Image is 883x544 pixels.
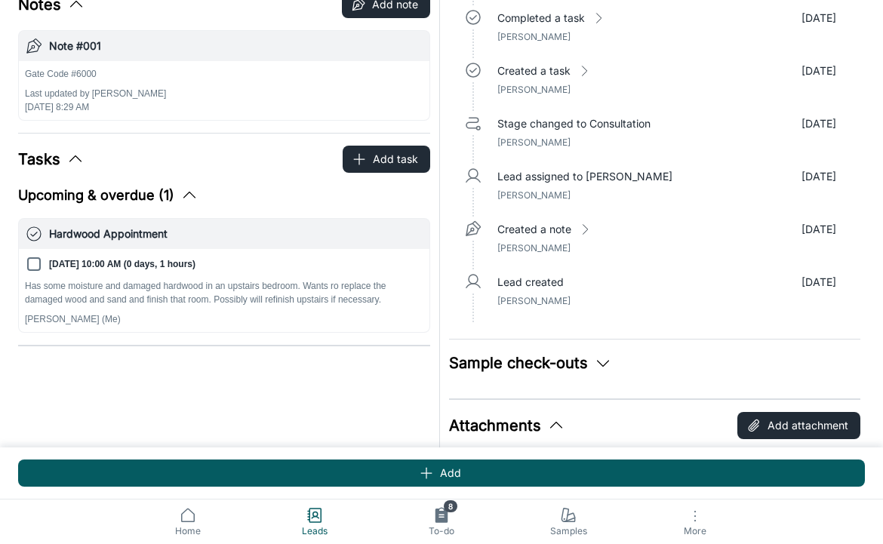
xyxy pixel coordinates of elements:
p: [DATE] [801,274,836,290]
button: Hardwood Appointment[DATE] 10:00 AM (0 days, 1 hours)Has some moisture and damaged hardwood in an... [19,219,429,332]
p: Created a task [497,63,571,79]
span: Samples [514,524,623,538]
p: Lead created [497,274,564,290]
p: [DATE] [801,10,836,26]
span: Leads [260,524,369,538]
p: [DATE] 10:00 AM (0 days, 1 hours) [49,257,195,271]
button: Add [18,459,865,487]
span: Home [134,524,242,538]
button: Attachments [449,414,565,437]
span: More [641,525,749,536]
span: 8 [444,500,457,512]
span: [PERSON_NAME] [497,242,571,254]
p: [DATE] [801,168,836,185]
a: 8To-do [378,499,505,544]
p: Gate Code #6000 [25,67,166,81]
button: More [632,499,758,544]
span: [PERSON_NAME] [497,84,571,95]
span: [PERSON_NAME] [497,189,571,201]
span: [PERSON_NAME] [497,31,571,42]
a: Leads [251,499,378,544]
p: Stage changed to Consultation [497,115,651,132]
span: [PERSON_NAME] [497,295,571,306]
p: Has some moisture and damaged hardwood in an upstairs bedroom. Wants ro replace the damaged wood ... [25,279,423,306]
button: Note #001Gate Code #6000Last updated by [PERSON_NAME][DATE] 8:29 AM [19,31,429,120]
p: [PERSON_NAME] (Me) [25,312,423,326]
span: To-do [387,524,496,538]
button: Tasks [18,148,85,171]
p: [DATE] [801,221,836,238]
a: Samples [505,499,632,544]
p: Created a note [497,221,571,238]
a: Home [125,499,251,544]
p: Lead assigned to [PERSON_NAME] [497,168,672,185]
button: Add attachment [737,412,860,439]
p: Completed a task [497,10,585,26]
p: [DATE] [801,115,836,132]
span: [PERSON_NAME] [497,137,571,148]
p: Last updated by [PERSON_NAME] [25,87,166,100]
h6: Note #001 [49,38,423,54]
p: [DATE] 8:29 AM [25,100,166,114]
button: Add task [343,146,430,173]
button: Upcoming & overdue (1) [18,185,198,206]
h6: Hardwood Appointment [49,226,423,242]
button: Sample check-outs [449,352,612,374]
p: [DATE] [801,63,836,79]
